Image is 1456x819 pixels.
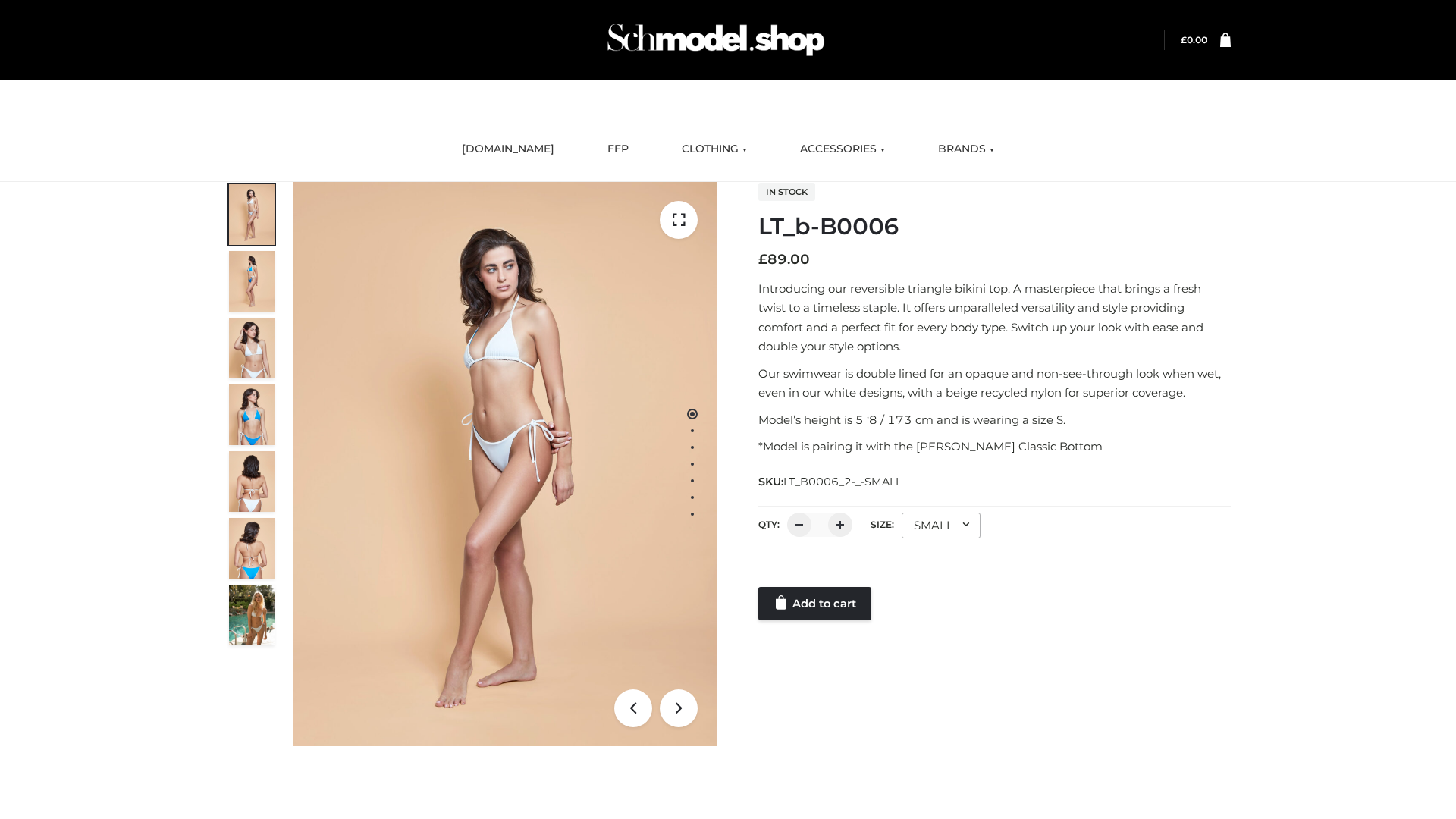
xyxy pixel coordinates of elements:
[758,251,810,268] bdi: 89.00
[602,10,830,70] img: Schmodel Admin 964
[758,519,780,530] label: QTY:
[758,410,1231,430] p: Model’s height is 5 ‘8 / 173 cm and is wearing a size S.
[902,513,981,538] div: SMALL
[229,451,275,512] img: ArielClassicBikiniTop_CloudNine_AzureSky_OW114ECO_7-scaled.jpg
[758,279,1231,356] p: Introducing our reversible triangle bikini top. A masterpiece that brings a fresh twist to a time...
[229,251,275,312] img: ArielClassicBikiniTop_CloudNine_AzureSky_OW114ECO_2-scaled.jpg
[758,587,871,620] a: Add to cart
[783,475,902,488] span: LT_B0006_2-_-SMALL
[293,182,717,746] img: ArielClassicBikiniTop_CloudNine_AzureSky_OW114ECO_1
[758,437,1231,457] p: *Model is pairing it with the [PERSON_NAME] Classic Bottom
[758,213,1231,240] h1: LT_b-B0006
[229,184,275,245] img: ArielClassicBikiniTop_CloudNine_AzureSky_OW114ECO_1-scaled.jpg
[670,133,758,166] a: CLOTHING
[1181,34,1207,45] a: £0.00
[1181,34,1187,45] span: £
[758,472,903,491] span: SKU:
[871,519,894,530] label: Size:
[229,318,275,378] img: ArielClassicBikiniTop_CloudNine_AzureSky_OW114ECO_3-scaled.jpg
[927,133,1006,166] a: BRANDS
[229,585,275,645] img: Arieltop_CloudNine_AzureSky2.jpg
[229,384,275,445] img: ArielClassicBikiniTop_CloudNine_AzureSky_OW114ECO_4-scaled.jpg
[789,133,896,166] a: ACCESSORIES
[758,183,815,201] span: In stock
[596,133,640,166] a: FFP
[1181,34,1207,45] bdi: 0.00
[450,133,566,166] a: [DOMAIN_NAME]
[758,364,1231,403] p: Our swimwear is double lined for an opaque and non-see-through look when wet, even in our white d...
[229,518,275,579] img: ArielClassicBikiniTop_CloudNine_AzureSky_OW114ECO_8-scaled.jpg
[758,251,767,268] span: £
